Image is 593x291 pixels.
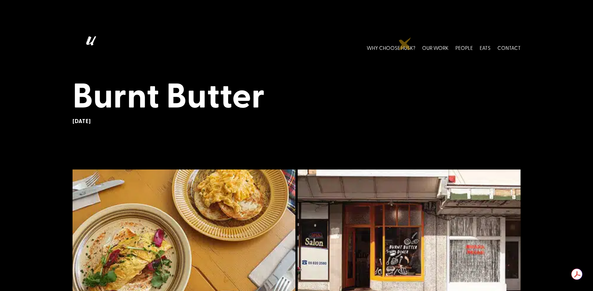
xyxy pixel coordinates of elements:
a: WHY CHOOSE HUSK? [367,34,415,61]
a: EATS [480,34,491,61]
h6: [DATE] [73,118,521,125]
a: PEOPLE [455,34,473,61]
h1: Burnt Butter [73,74,521,118]
a: OUR WORK [422,34,449,61]
a: CONTACT [497,34,521,61]
img: Husk logo [73,34,107,61]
